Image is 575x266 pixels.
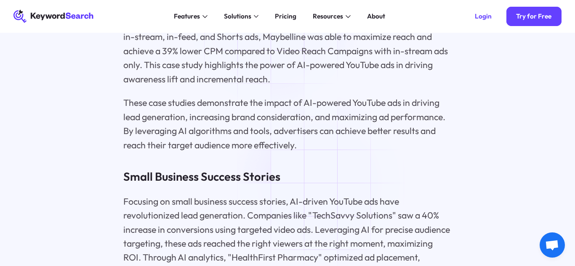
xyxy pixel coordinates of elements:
div: Solutions [224,11,251,21]
div: About [367,11,385,21]
p: These case studies demonstrate the impact of AI-powered YouTube ads in driving lead generation, i... [123,96,451,152]
h3: Small Business Success Stories [123,169,451,184]
a: Pricing [270,10,301,23]
a: Open chat [540,232,565,258]
a: Login [465,7,502,26]
div: Login [475,12,492,20]
div: Resources [313,11,343,21]
a: About [362,10,390,23]
a: Try for Free [506,7,562,26]
p: One such case study is Maybelline, which faced the challenge of reaching consumers in a constantl... [123,2,451,86]
div: Features [174,11,200,21]
div: Pricing [275,11,296,21]
div: Try for Free [516,12,551,20]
